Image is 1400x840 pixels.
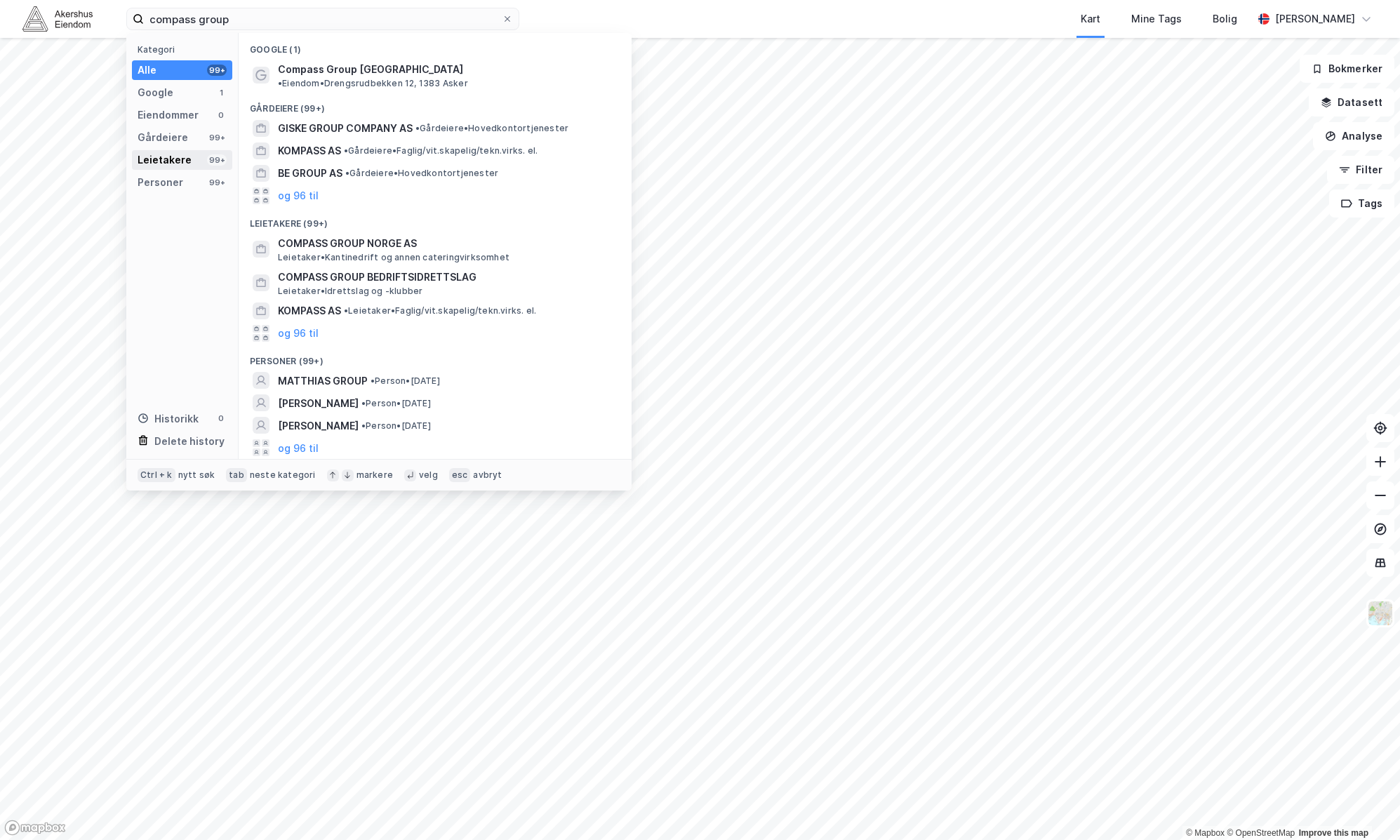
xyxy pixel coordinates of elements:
a: Mapbox [1186,828,1225,838]
span: GISKE GROUP COMPANY AS [278,120,413,137]
button: og 96 til [278,325,319,342]
span: • [344,145,348,156]
span: Leietaker • Idrettslag og -klubber [278,286,422,297]
div: Ctrl + k [138,468,175,482]
div: Gårdeiere [138,129,188,146]
button: Bokmerker [1300,55,1394,83]
span: Person • [DATE] [371,375,440,387]
div: [PERSON_NAME] [1275,11,1355,27]
span: Eiendom • Drengsrudbekken 12, 1383 Asker [278,78,468,89]
button: og 96 til [278,439,319,456]
div: 0 [215,413,227,424]
a: Improve this map [1299,828,1368,838]
span: Gårdeiere • Faglig/vit.skapelig/tekn.virks. el. [344,145,538,156]
span: • [361,420,366,431]
div: 99+ [207,65,227,76]
div: Google [138,84,173,101]
span: • [361,398,366,408]
span: Leietaker • Kantinedrift og annen cateringvirksomhet [278,252,509,263]
span: [PERSON_NAME] [278,395,359,412]
button: Analyse [1313,122,1394,150]
span: Compass Group [GEOGRAPHIC_DATA] [278,61,463,78]
div: Alle [138,62,156,79]
div: neste kategori [250,469,316,481]
div: Leietakere [138,152,192,168]
input: Søk på adresse, matrikkel, gårdeiere, leietakere eller personer [144,8,502,29]
div: Gårdeiere (99+) [239,92,632,117]
span: Gårdeiere • Hovedkontortjenester [345,168,498,179]
div: Delete history [154,433,225,450]
div: Leietakere (99+) [239,207,632,232]
span: KOMPASS AS [278,142,341,159]
span: MATTHIAS GROUP [278,373,368,389]
button: og 96 til [278,187,319,204]
div: Mine Tags [1131,11,1182,27]
div: Personer [138,174,183,191]
div: Eiendommer [138,107,199,124]
iframe: Chat Widget [1330,773,1400,840]
button: Filter [1327,156,1394,184]
span: • [278,78,282,88]
button: Tags [1329,189,1394,218]
div: Kontrollprogram for chat [1330,773,1400,840]
span: • [344,305,348,316]
div: 0 [215,109,227,121]
div: 99+ [207,177,227,188]
div: Historikk [138,411,199,427]
span: Gårdeiere • Hovedkontortjenester [415,123,568,134]
span: [PERSON_NAME] [278,418,359,434]
div: 99+ [207,132,227,143]
span: BE GROUP AS [278,165,342,182]
span: COMPASS GROUP NORGE AS [278,235,615,252]
span: Person • [DATE] [361,398,431,409]
span: • [415,123,420,133]
img: Z [1367,600,1394,627]
div: Personer (99+) [239,345,632,370]
div: Kart [1081,11,1100,27]
div: 1 [215,87,227,98]
button: Datasett [1309,88,1394,116]
span: KOMPASS AS [278,302,341,319]
div: Bolig [1213,11,1237,27]
span: • [371,375,375,386]
span: Person • [DATE] [361,420,431,432]
div: velg [419,469,438,481]
span: • [345,168,349,178]
span: COMPASS GROUP BEDRIFTSIDRETTSLAG [278,269,615,286]
div: esc [449,468,471,482]
div: tab [226,468,247,482]
img: akershus-eiendom-logo.9091f326c980b4bce74ccdd9f866810c.svg [22,6,93,31]
div: Kategori [138,44,232,55]
div: avbryt [473,469,502,481]
div: Google (1) [239,33,632,58]
div: markere [356,469,393,481]
div: nytt søk [178,469,215,481]
span: Leietaker • Faglig/vit.skapelig/tekn.virks. el. [344,305,536,316]
div: 99+ [207,154,227,166]
a: OpenStreetMap [1227,828,1295,838]
a: Mapbox homepage [4,820,66,836]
